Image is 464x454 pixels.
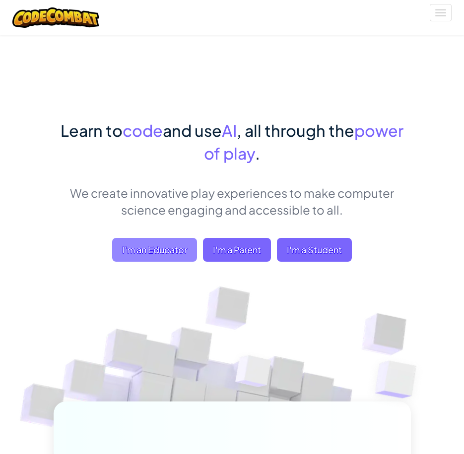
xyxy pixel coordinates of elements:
span: , all through the [237,120,354,140]
span: code [123,120,163,140]
a: I'm a Parent [203,238,271,262]
span: Learn to [61,120,123,140]
img: CodeCombat logo [12,7,99,28]
span: AI [222,120,237,140]
p: We create innovative play experiences to make computer science engaging and accessible to all. [54,184,411,218]
button: I'm a Student [277,238,352,262]
img: Overlap cubes [354,335,447,425]
span: . [255,143,260,163]
img: Overlap cubes [215,334,292,414]
span: and use [163,120,222,140]
a: I'm an Educator [112,238,197,262]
